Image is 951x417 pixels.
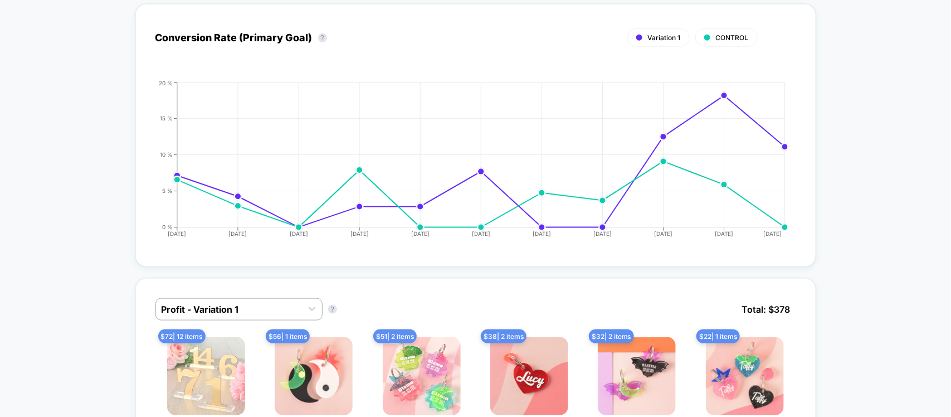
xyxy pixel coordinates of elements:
tspan: 15 % [160,115,173,122]
img: Gold Table Numbers [167,337,245,415]
button: ? [328,305,337,314]
tspan: 5 % [162,187,173,194]
span: $ 38 | 2 items [481,329,526,343]
span: $ 22 | 1 items [696,329,740,343]
tspan: [DATE] [593,230,612,237]
tspan: [DATE] [533,230,551,237]
span: $ 72 | 12 items [158,329,206,343]
span: $ 51 | 2 items [373,329,417,343]
span: Total: $ 378 [737,298,796,321]
button: ? [318,33,327,42]
tspan: [DATE] [228,230,247,237]
div: CONVERSION_RATE [144,80,785,247]
img: Lucy Heart Personalized Pet Tag [490,337,568,415]
tspan: [DATE] [764,230,782,237]
img: Squiggle Sunburst Personalized Pet Tag [383,337,461,415]
tspan: [DATE] [350,230,369,237]
tspan: [DATE] [168,230,186,237]
tspan: 20 % [159,79,173,86]
tspan: 10 % [160,151,173,158]
span: CONTROL [716,33,749,42]
tspan: [DATE] [290,230,308,237]
img: Bat Personalized Pet Tag [598,337,676,415]
span: $ 56 | 1 items [266,329,310,343]
tspan: [DATE] [715,230,734,237]
img: Taffy Heart Personalized Pet Tag [706,337,784,415]
span: Variation 1 [648,33,681,42]
span: $ 32 | 2 items [589,329,634,343]
tspan: [DATE] [472,230,490,237]
tspan: [DATE] [654,230,672,237]
tspan: [DATE] [411,230,430,237]
tspan: 0 % [162,224,173,230]
img: Yin Yang Pet Tags, Set of 2 [275,337,353,415]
